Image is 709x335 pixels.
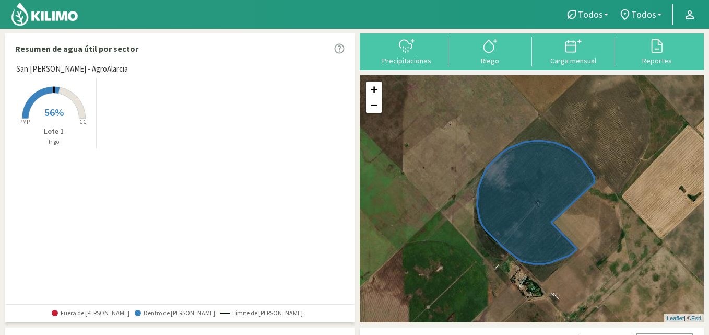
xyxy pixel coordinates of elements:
div: Precipitaciones [368,57,445,64]
span: Todos [578,9,603,20]
div: Reportes [618,57,695,64]
img: Kilimo [10,2,79,27]
p: Trigo [11,137,96,146]
div: Carga mensual [535,57,612,64]
span: Límite de [PERSON_NAME] [220,309,303,317]
button: Reportes [615,37,699,65]
tspan: PMP [19,118,29,125]
a: Leaflet [667,315,684,321]
p: Lote 1 [11,126,96,137]
button: Precipitaciones [365,37,448,65]
div: | © [664,314,704,323]
span: San [PERSON_NAME] - AgroAlarcia [16,63,128,75]
button: Riego [448,37,532,65]
tspan: CC [79,118,87,125]
p: Resumen de agua útil por sector [15,42,138,55]
div: Riego [452,57,529,64]
a: Zoom out [366,97,382,113]
a: Zoom in [366,82,382,97]
button: Carga mensual [532,37,616,65]
a: Esri [691,315,701,321]
span: Fuera de [PERSON_NAME] [52,309,129,317]
span: Dentro de [PERSON_NAME] [135,309,215,317]
span: Todos [631,9,656,20]
span: 56% [44,106,64,119]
